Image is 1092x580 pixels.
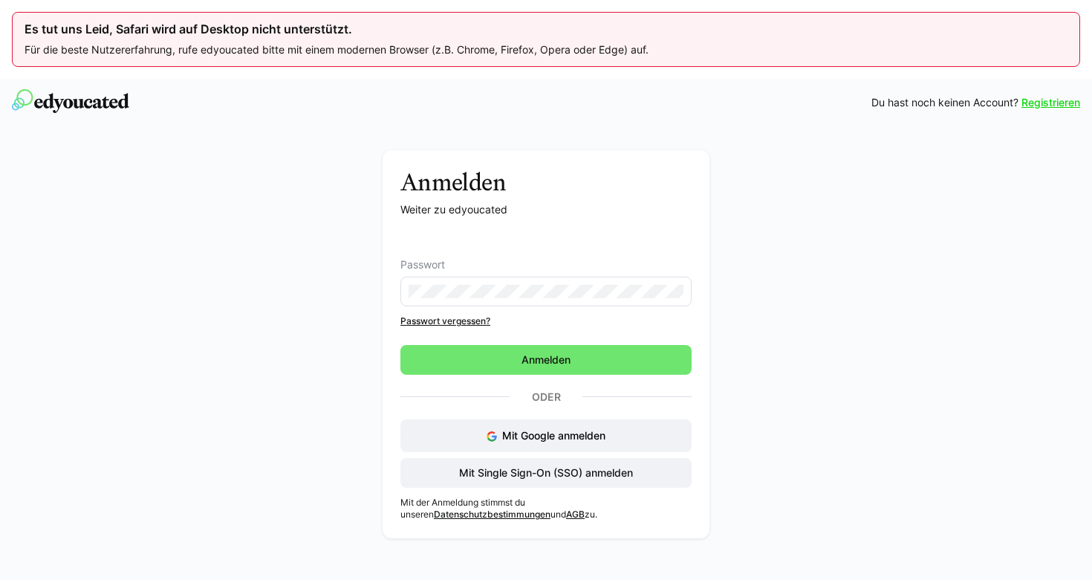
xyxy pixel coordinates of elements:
button: Mit Single Sign-On (SSO) anmelden [400,458,692,488]
p: Oder [510,387,582,407]
a: Passwort vergessen? [400,315,692,327]
span: Mit Single Sign-On (SSO) anmelden [457,465,635,480]
a: AGB [566,509,585,520]
a: Registrieren [1021,95,1080,110]
p: Mit der Anmeldung stimmst du unseren und zu. [400,497,692,521]
div: Es tut uns Leid, Safari wird auf Desktop nicht unterstützt. [25,22,1067,36]
button: Mit Google anmelden [400,419,692,452]
h3: Anmelden [400,168,692,196]
span: Du hast noch keinen Account? [871,95,1018,110]
a: Datenschutzbestimmungen [434,509,550,520]
span: Mit Google anmelden [502,429,605,442]
span: Passwort [400,259,445,271]
p: Weiter zu edyoucated [400,202,692,217]
span: Anmelden [519,352,573,367]
p: Für die beste Nutzererfahrung, rufe edyoucated bitte mit einem modernen Browser (z.B. Chrome, Fir... [25,42,1067,57]
button: Anmelden [400,345,692,375]
img: edyoucated [12,89,129,113]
